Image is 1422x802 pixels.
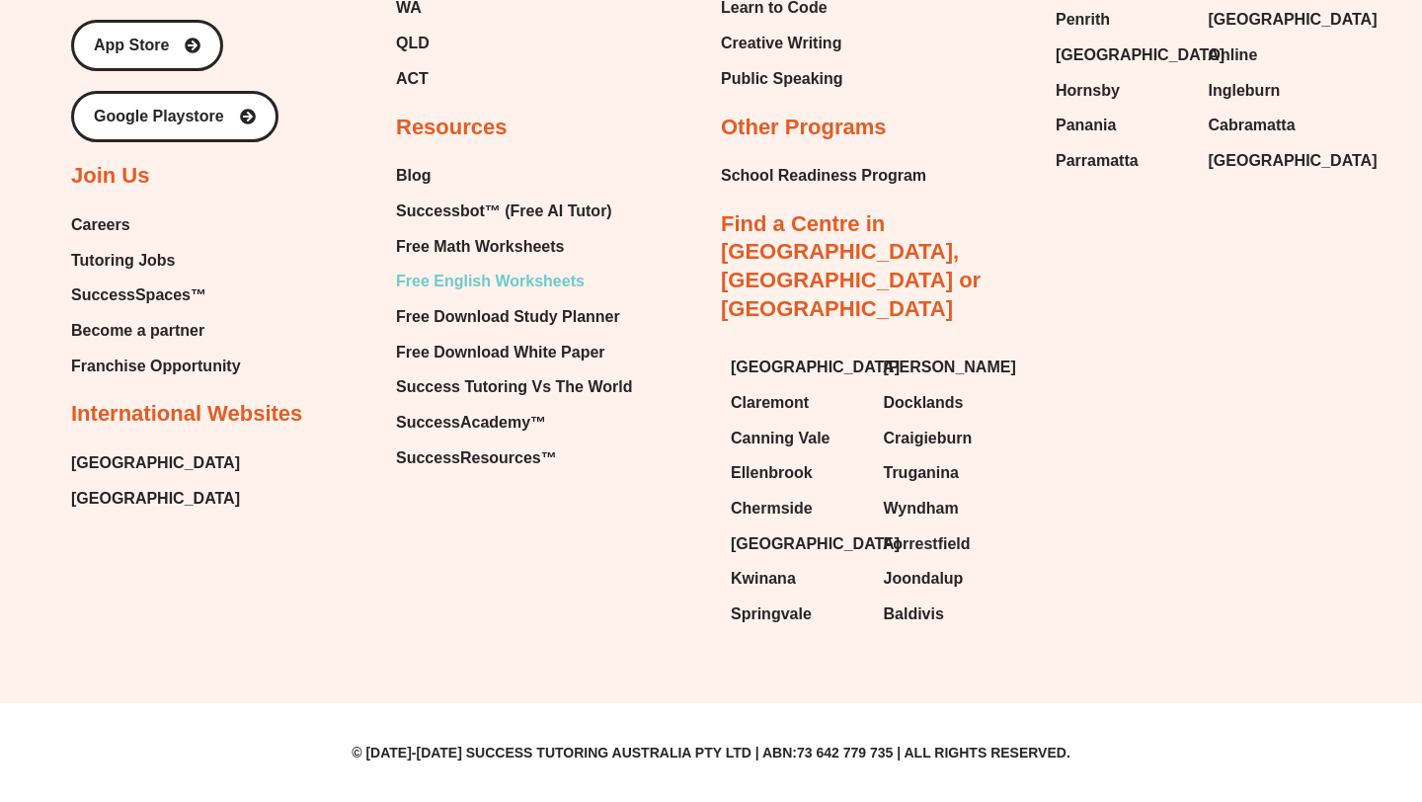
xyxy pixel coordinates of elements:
span: [GEOGRAPHIC_DATA] [731,529,900,559]
a: Free Download White Paper [396,338,632,367]
span: Penrith [1056,5,1110,35]
a: SuccessResources™ [396,443,632,473]
a: Joondalup [884,564,1017,594]
a: [GEOGRAPHIC_DATA] [731,529,864,559]
a: Docklands [884,388,1017,418]
a: SuccessAcademy™ [396,408,632,438]
span: Kwinana [731,564,796,594]
a: Baldivis [884,600,1017,629]
span: Baldivis [884,600,944,629]
h2: Join Us [71,162,149,191]
a: Successbot™ (Free AI Tutor) [396,197,632,226]
a: Chermside [731,494,864,523]
span: Free English Worksheets [396,267,585,296]
a: [GEOGRAPHIC_DATA] [71,448,240,478]
span: App Store [94,38,169,53]
a: Springvale [731,600,864,629]
span: SuccessSpaces™ [71,281,206,310]
a: Public Speaking [721,64,843,94]
a: Free English Worksheets [396,267,632,296]
span: [PERSON_NAME] [884,353,1016,382]
span: [GEOGRAPHIC_DATA] [1209,146,1378,176]
a: Ellenbrook [731,458,864,488]
a: Tutoring Jobs [71,246,241,276]
a: Creative Writing [721,29,843,58]
span: Ellenbrook [731,458,813,488]
span: Google Playstore [94,109,224,124]
h2: Other Programs [721,114,887,142]
span: Online [1209,40,1258,70]
span: Wyndham [884,494,959,523]
a: [GEOGRAPHIC_DATA] [731,353,864,382]
a: Hornsby [1056,76,1189,106]
a: ACT [396,64,565,94]
a: Claremont [731,388,864,418]
span: [GEOGRAPHIC_DATA] [1056,40,1224,70]
a: [GEOGRAPHIC_DATA] [1056,40,1189,70]
span: Careers [71,210,130,240]
span: QLD [396,29,430,58]
span: Canning Vale [731,424,829,453]
div: Chat Widget [1083,579,1422,802]
span: Docklands [884,388,964,418]
span: Hornsby [1056,76,1120,106]
a: [GEOGRAPHIC_DATA] [71,484,240,514]
a: Canning Vale [731,424,864,453]
a: Wyndham [884,494,1017,523]
span: Creative Writing [721,29,841,58]
span: Free Download Study Planner [396,302,620,332]
span: Tutoring Jobs [71,246,175,276]
a: Panania [1056,111,1189,140]
a: [GEOGRAPHIC_DATA] [1209,146,1342,176]
a: App Store [71,20,223,71]
span: Ingleburn [1209,76,1281,106]
span: School Readiness Program [721,161,926,191]
span: Successbot™ (Free AI Tutor) [396,197,612,226]
a: Franchise Opportunity [71,352,241,381]
a: QLD [396,29,565,58]
span: Forrestfield [884,529,971,559]
a: SuccessSpaces™ [71,281,241,310]
span: SuccessResources™ [396,443,557,473]
a: [PERSON_NAME] [884,353,1017,382]
span: Chermside [731,494,813,523]
h2: Resources [396,114,508,142]
span: Springvale [731,600,812,629]
h2: International Websites [71,400,302,429]
a: Truganina [884,458,1017,488]
a: Careers [71,210,241,240]
a: Ingleburn [1209,76,1342,106]
a: Online [1209,40,1342,70]
span: Craigieburn [884,424,973,453]
a: Kwinana [731,564,864,594]
a: Find a Centre in [GEOGRAPHIC_DATA], [GEOGRAPHIC_DATA] or [GEOGRAPHIC_DATA] [721,211,981,321]
span: Become a partner [71,316,204,346]
a: Success Tutoring Vs The World [396,372,632,402]
span: [GEOGRAPHIC_DATA] [1209,5,1378,35]
span: Truganina [884,458,959,488]
a: Google Playstore [71,91,278,142]
span: Claremont [731,388,809,418]
span: Joondalup [884,564,964,594]
a: Parramatta [1056,146,1189,176]
a: [GEOGRAPHIC_DATA] [1209,5,1342,35]
span: Blog [396,161,432,191]
span: SuccessAcademy™ [396,408,546,438]
a: Become a partner [71,316,241,346]
a: Free Math Worksheets [396,232,632,262]
a: Craigieburn [884,424,1017,453]
span: Parramatta [1056,146,1139,176]
span: [GEOGRAPHIC_DATA] [731,353,900,382]
span: Free Download White Paper [396,338,605,367]
span: Cabramatta [1209,111,1296,140]
a: Penrith [1056,5,1189,35]
span: Panania [1056,111,1116,140]
a: Blog [396,161,632,191]
span: ACT [396,64,429,94]
a: Cabramatta [1209,111,1342,140]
